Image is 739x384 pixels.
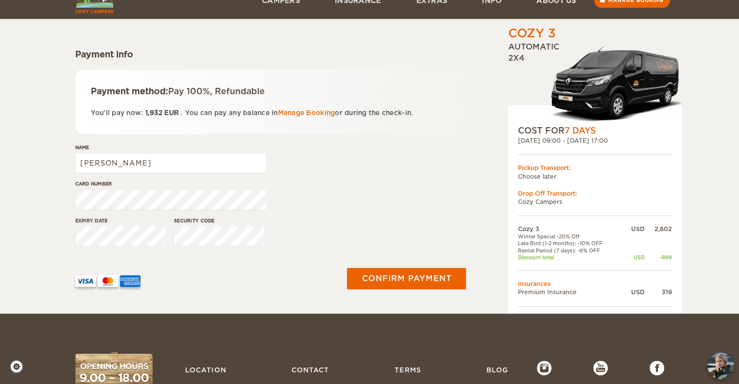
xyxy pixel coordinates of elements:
a: Cookie settings [10,360,30,373]
td: Cozy Campers [518,198,672,206]
img: Langur-m-c-logo-2.png [547,45,682,125]
td: Cozy 3 [518,225,622,233]
td: Rental Period (7 days): -8% OFF [518,247,622,254]
div: 319 [645,288,672,296]
label: Name [75,144,266,151]
div: USD [621,225,644,233]
div: Automatic 2x4 [508,42,682,125]
a: Location [180,361,231,379]
p: You'll pay now: . You can pay any balance in or during the check-in. [91,107,451,118]
span: Pay 100%, Refundable [168,86,265,96]
div: Drop Off Transport: [518,189,672,198]
button: Confirm payment [347,268,466,289]
div: USD [621,254,644,261]
div: Pickup Transport: [518,164,672,172]
label: Card number [75,180,266,187]
img: VISA [75,275,96,287]
div: COST FOR [518,125,672,136]
td: Discount total [518,254,622,261]
span: EUR [164,109,179,117]
a: Terms [389,361,426,379]
div: Cozy 3 [508,25,556,42]
div: [DATE] 09:00 - [DATE] 17:00 [518,136,672,145]
a: Blog [481,361,513,379]
a: Contact [287,361,334,379]
td: Insurances [518,280,672,288]
td: Winter Special -20% Off [518,233,622,240]
div: Payment info [75,49,466,60]
span: 7 Days [565,126,596,135]
a: Manage Booking [278,109,335,117]
td: Late Bird (1-2 months): -10% OFF [518,240,622,247]
td: Premium Insurance [518,288,622,296]
span: 1,932 [145,109,162,117]
img: Freyja at Cozy Campers [707,352,734,379]
label: Security code [174,217,264,224]
img: AMEX [120,275,140,287]
label: Expiry date [75,217,166,224]
img: mastercard [98,275,118,287]
div: 2,602 [645,225,672,233]
div: Payment method: [91,85,451,97]
td: Choose later [518,172,672,180]
div: USD [621,288,644,296]
div: -989 [645,254,672,261]
button: chat-button [707,352,734,379]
